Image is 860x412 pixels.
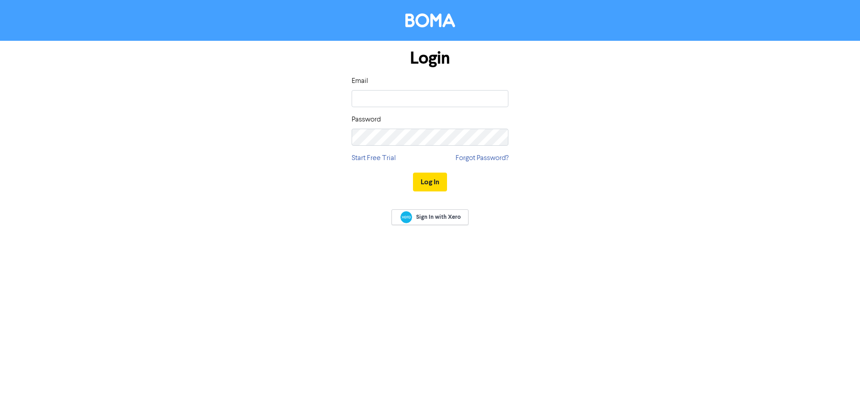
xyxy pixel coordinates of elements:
[352,48,508,69] h1: Login
[413,173,447,191] button: Log In
[352,114,381,125] label: Password
[405,13,455,27] img: BOMA Logo
[416,213,461,221] span: Sign In with Xero
[391,209,469,225] a: Sign In with Xero
[352,76,368,87] label: Email
[400,211,412,223] img: Xero logo
[456,153,508,164] a: Forgot Password?
[352,153,396,164] a: Start Free Trial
